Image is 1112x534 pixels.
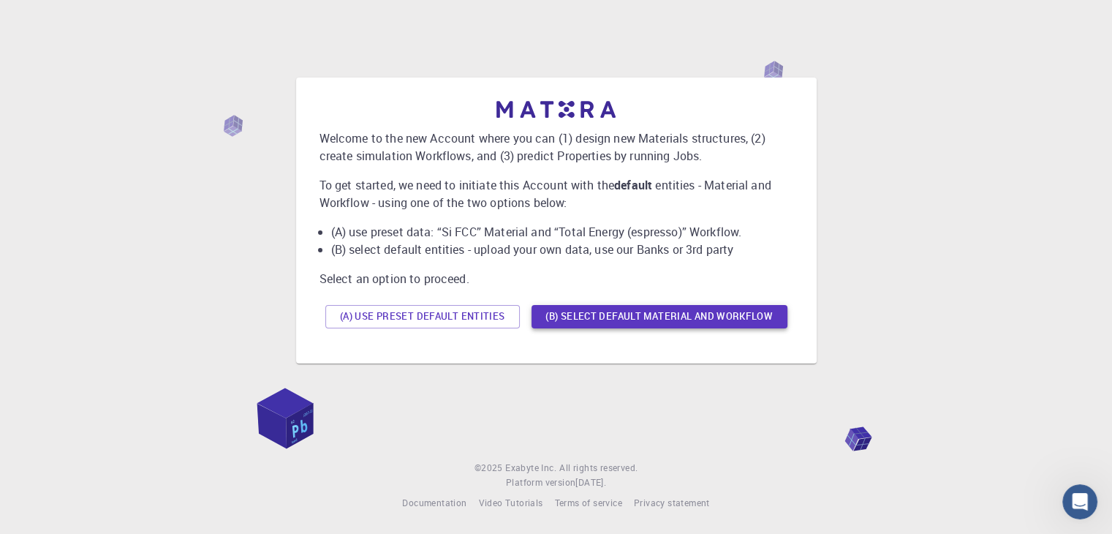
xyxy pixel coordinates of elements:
span: © 2025 [474,461,505,475]
span: Terms of service [554,497,621,508]
a: Privacy statement [634,496,710,511]
button: (B) Select default material and workflow [532,305,787,328]
span: All rights reserved. [559,461,638,475]
img: logo [496,101,616,118]
b: default [614,177,652,193]
a: [DATE]. [575,475,606,490]
p: Welcome to the new Account where you can (1) design new Materials structures, (2) create simulati... [319,129,793,165]
span: Privacy statement [634,497,710,508]
button: (A) Use preset default entities [325,305,520,328]
span: Documentation [402,497,466,508]
a: Exabyte Inc. [505,461,556,475]
iframe: Intercom live chat [1062,484,1097,519]
span: Exabyte Inc. [505,462,556,473]
a: Video Tutorials [478,496,542,511]
li: (A) use preset data: “Si FCC” Material and “Total Energy (espresso)” Workflow. [331,223,793,241]
a: Terms of service [554,496,621,511]
span: [DATE] . [575,476,606,488]
li: (B) select default entities - upload your own data, use our Banks or 3rd party [331,241,793,258]
p: Select an option to proceed. [319,270,793,287]
span: Platform version [506,475,575,490]
span: Video Tutorials [478,497,542,508]
p: To get started, we need to initiate this Account with the entities - Material and Workflow - usin... [319,176,793,211]
a: Documentation [402,496,466,511]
